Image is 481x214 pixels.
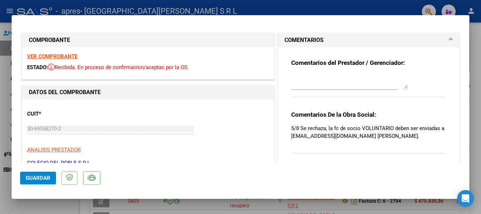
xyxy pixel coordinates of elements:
mat-expansion-panel-header: COMENTARIOS [277,33,459,47]
span: Recibida. En proceso de confirmacion/aceptac por la OS. [48,64,189,71]
h1: COMENTARIOS [285,36,324,44]
strong: DATOS DEL COMPROBANTE [29,89,101,96]
strong: COMPROBANTE [29,37,70,43]
span: Guardar [26,175,50,181]
a: VER COMPROBANTE [27,53,77,60]
strong: Comentarios del Prestador / Gerenciador: [291,59,405,66]
strong: Comentarios De la Obra Social: [291,111,376,118]
span: ESTADO: [27,64,48,71]
p: 5/8 Se rechaza, la fc de socio VOLUNTARIO deben ser enviadas a [EMAIL_ADDRESS][DOMAIN_NAME] [PERS... [291,124,445,140]
button: Guardar [20,172,56,184]
span: ANALISIS PRESTADOR [27,147,81,153]
div: Open Intercom Messenger [457,190,474,207]
div: COMENTARIOS [277,47,459,172]
p: COLEGIO DEL ROBLE S R L [27,159,269,167]
p: CUIT [27,110,100,118]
